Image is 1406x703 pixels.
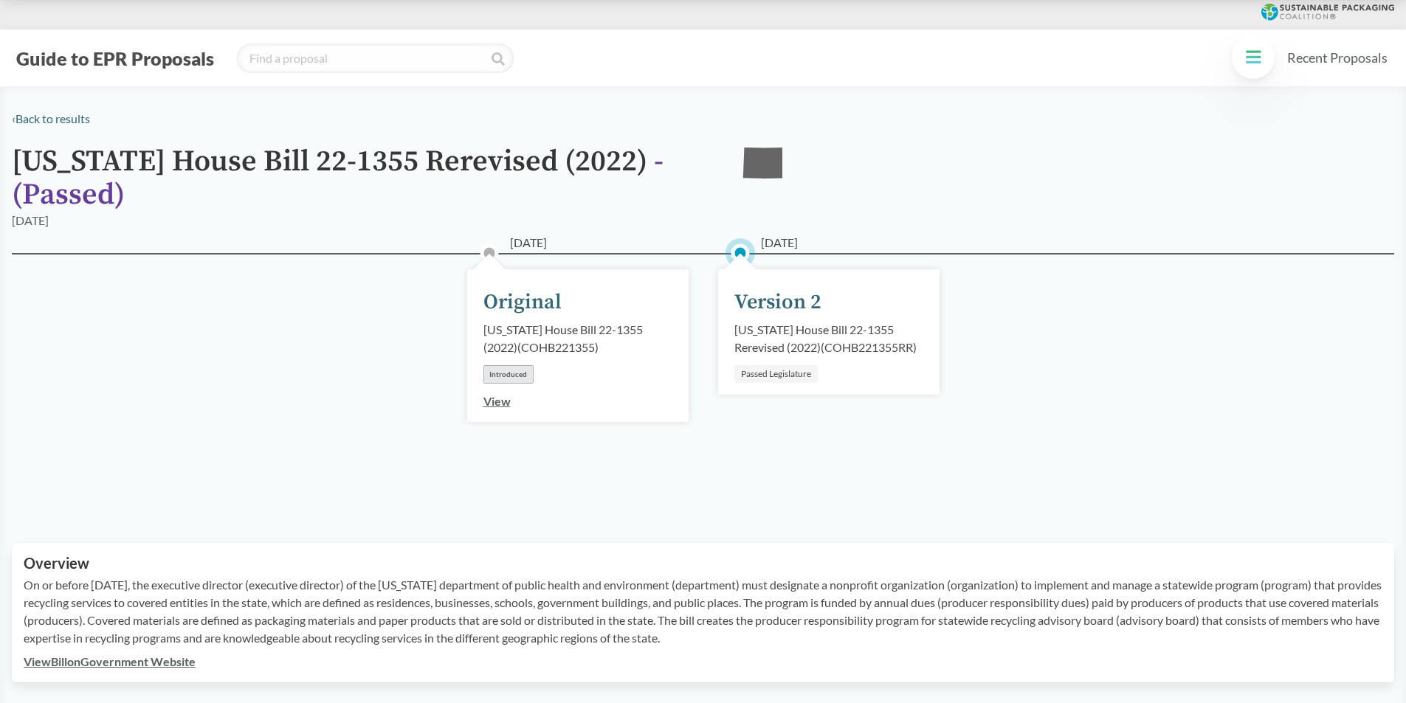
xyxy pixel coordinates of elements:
div: Introduced [483,365,534,384]
a: ‹Back to results [12,111,90,125]
input: Find a proposal [237,44,514,73]
span: - ( Passed ) [12,143,664,213]
h2: Overview [24,555,1382,572]
p: On or before [DATE], the executive director (executive director) of the [US_STATE] department of ... [24,576,1382,647]
a: View [483,394,511,408]
div: Passed Legislature [734,365,818,383]
div: Original [483,287,562,318]
h1: [US_STATE] House Bill 22-1355 Rerevised (2022) [12,145,720,212]
div: [DATE] [12,212,49,229]
a: Recent Proposals [1281,41,1394,75]
button: Guide to EPR Proposals [12,46,218,70]
span: [DATE] [510,234,547,252]
a: ViewBillonGovernment Website [24,654,196,668]
div: [US_STATE] House Bill 22-1355 Rerevised (2022) ( COHB221355RR ) [734,321,923,356]
span: [DATE] [761,234,798,252]
div: [US_STATE] House Bill 22-1355 (2022) ( COHB221355 ) [483,321,672,356]
div: Version 2 [734,287,821,318]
